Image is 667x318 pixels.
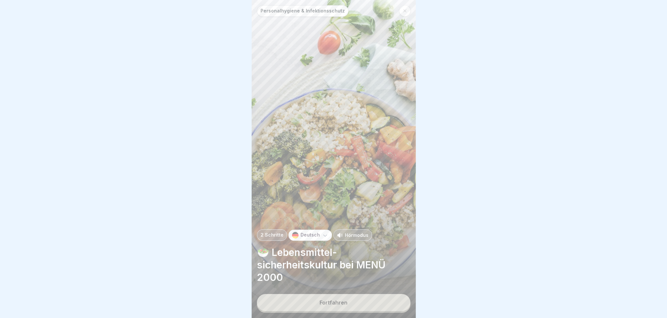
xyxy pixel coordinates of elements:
[345,232,368,238] p: Hörmodus
[320,300,347,306] div: Fortfahren
[261,8,345,14] p: Personalhygiene & Infektionsschutz
[257,294,410,311] button: Fortfahren
[257,246,410,284] p: 🥗 Lebensmittel-sicherheitskultur bei MENÜ 2000
[261,232,283,238] p: 2 Schritte
[292,232,299,238] img: de.svg
[301,232,320,238] p: Deutsch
